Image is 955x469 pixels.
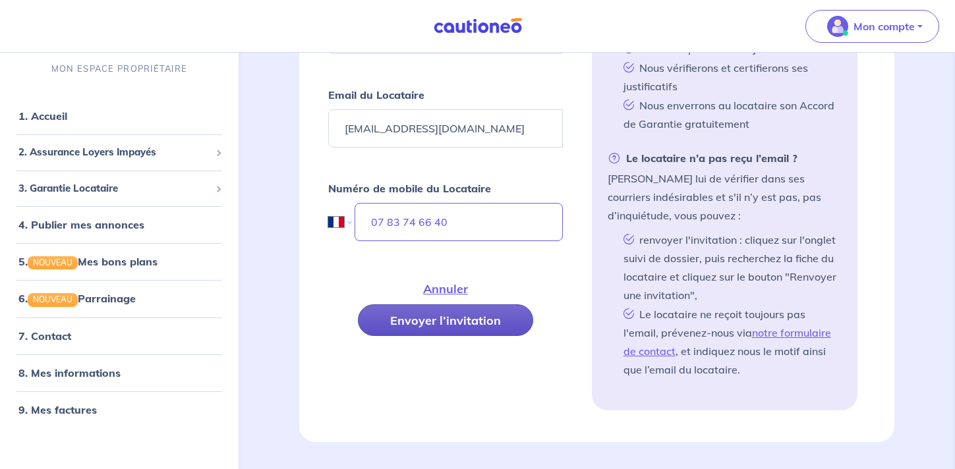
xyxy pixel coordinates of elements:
li: Nous vérifierons et certifierons ses justificatifs [618,58,842,96]
div: 8. Mes informations [5,360,233,386]
div: 2. Assurance Loyers Impayés [5,140,233,165]
input: Ex : john.doe@gmail.com [328,109,562,148]
button: illu_account_valid_menu.svgMon compte [805,10,939,43]
p: Mon compte [854,18,915,34]
a: notre formulaire de contact [623,326,831,358]
div: 1. Accueil [5,103,233,129]
div: 3. Garantie Locataire [5,176,233,202]
li: Nous enverrons au locataire son Accord de Garantie gratuitement [618,96,842,133]
li: renvoyer l'invitation : cliquez sur l'onglet suivi de dossier, puis recherchez la fiche du locata... [618,230,842,304]
a: 1. Accueil [18,109,67,123]
strong: Numéro de mobile du Locataire [328,182,491,195]
a: 6.NOUVEAUParrainage [18,292,136,306]
div: 9. Mes factures [5,397,233,423]
span: 3. Garantie Locataire [18,181,210,196]
a: 5.NOUVEAUMes bons plans [18,255,158,268]
li: Le locataire ne reçoit toujours pas l'email, prévenez-nous via , et indiquez nous le motif ainsi ... [618,304,842,379]
button: Annuler [391,273,500,304]
a: 8. Mes informations [18,366,121,379]
li: [PERSON_NAME] lui de vérifier dans ses courriers indésirables et s'il n’y est pas, pas d’inquiétu... [608,149,842,379]
button: Envoyer l’invitation [358,304,533,336]
img: Cautioneo [428,18,527,34]
strong: Email du Locataire [328,88,424,101]
span: 2. Assurance Loyers Impayés [18,145,210,160]
a: 9. Mes factures [18,403,97,416]
div: 7. Contact [5,323,233,349]
input: 06 45 54 34 33 [355,203,562,241]
a: 7. Contact [18,329,71,343]
img: illu_account_valid_menu.svg [827,16,848,37]
div: 6.NOUVEAUParrainage [5,286,233,312]
p: MON ESPACE PROPRIÉTAIRE [51,63,187,75]
div: 4. Publier mes annonces [5,211,233,238]
a: 4. Publier mes annonces [18,218,144,231]
strong: Le locataire n’a pas reçu l’email ? [608,149,797,167]
div: 5.NOUVEAUMes bons plans [5,248,233,275]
